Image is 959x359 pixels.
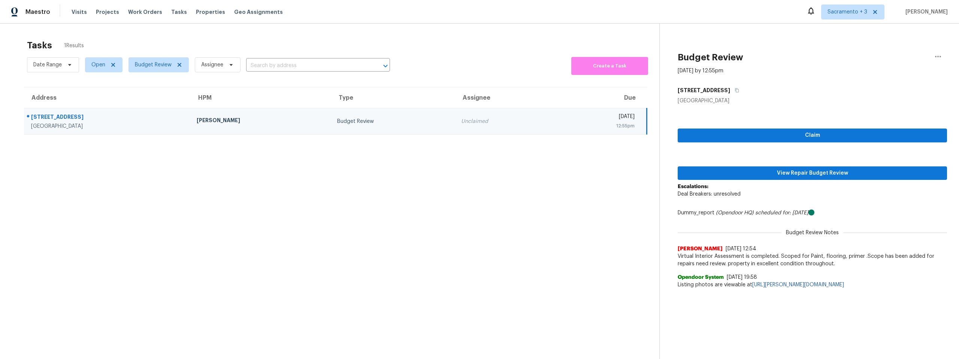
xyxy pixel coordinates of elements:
[716,210,754,215] i: (Opendoor HQ)
[678,97,947,105] div: [GEOGRAPHIC_DATA]
[135,61,172,69] span: Budget Review
[128,8,162,16] span: Work Orders
[781,229,843,236] span: Budget Review Notes
[684,131,941,140] span: Claim
[96,8,119,16] span: Projects
[678,209,947,217] div: Dummy_report
[27,42,52,49] h2: Tasks
[752,282,844,287] a: [URL][PERSON_NAME][DOMAIN_NAME]
[727,275,757,280] span: [DATE] 19:58
[678,129,947,142] button: Claim
[678,281,947,289] span: Listing photos are viewable at
[678,274,724,281] span: Opendoor System
[828,8,867,16] span: Sacramento + 3
[902,8,948,16] span: [PERSON_NAME]
[246,60,369,72] input: Search by address
[684,169,941,178] span: View Repair Budget Review
[678,184,708,189] b: Escalations:
[33,61,62,69] span: Date Range
[331,87,455,108] th: Type
[455,87,554,108] th: Assignee
[72,8,87,16] span: Visits
[201,61,223,69] span: Assignee
[31,123,185,130] div: [GEOGRAPHIC_DATA]
[25,8,50,16] span: Maestro
[678,54,743,61] h2: Budget Review
[678,253,947,268] span: Virtual Interior Assessment is completed. Scoped for Paint, flooring, primer .Scope has been adde...
[571,57,648,75] button: Create a Task
[191,87,332,108] th: HPM
[560,113,635,122] div: [DATE]
[91,61,105,69] span: Open
[461,118,548,125] div: Unclaimed
[197,117,326,126] div: [PERSON_NAME]
[730,84,740,97] button: Copy Address
[24,87,191,108] th: Address
[196,8,225,16] span: Properties
[31,113,185,123] div: [STREET_ADDRESS]
[575,62,644,70] span: Create a Task
[678,87,730,94] h5: [STREET_ADDRESS]
[380,61,391,71] button: Open
[171,9,187,15] span: Tasks
[234,8,283,16] span: Geo Assignments
[554,87,647,108] th: Due
[678,67,723,75] div: [DATE] by 12:55pm
[64,42,84,49] span: 1 Results
[678,191,741,197] span: Deal Breakers: unresolved
[560,122,635,130] div: 12:55pm
[678,245,723,253] span: [PERSON_NAME]
[726,246,756,251] span: [DATE] 12:54
[678,166,947,180] button: View Repair Budget Review
[755,210,808,215] i: scheduled for: [DATE]
[337,118,449,125] div: Budget Review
